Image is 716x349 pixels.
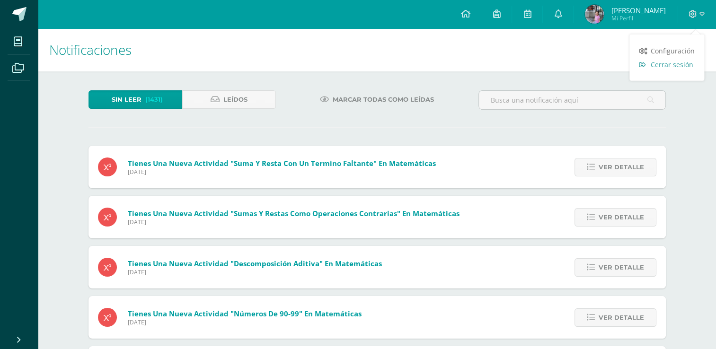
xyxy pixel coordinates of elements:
[128,259,382,268] span: Tienes una nueva actividad "descomposición aditiva" En Matemáticas
[128,318,362,326] span: [DATE]
[128,268,382,276] span: [DATE]
[128,218,460,226] span: [DATE]
[112,91,141,108] span: Sin leer
[182,90,276,109] a: Leídos
[128,209,460,218] span: Tienes una nueva actividad "sumas y restas como operaciones contrarias" En Matemáticas
[333,91,434,108] span: Marcar todas como leídas
[308,90,446,109] a: Marcar todas como leídas
[611,14,665,22] span: Mi Perfil
[223,91,248,108] span: Leídos
[651,60,693,69] span: Cerrar sesión
[479,91,665,109] input: Busca una notificación aquí
[145,91,163,108] span: (1431)
[128,158,436,168] span: Tienes una nueva actividad "suma y resta con un termino faltante" En Matemáticas
[651,46,695,55] span: Configuración
[629,58,704,71] a: Cerrar sesión
[599,209,644,226] span: Ver detalle
[611,6,665,15] span: [PERSON_NAME]
[128,309,362,318] span: Tienes una nueva actividad "números de 90-99" En Matemáticas
[599,259,644,276] span: Ver detalle
[88,90,182,109] a: Sin leer(1431)
[629,44,704,58] a: Configuración
[599,158,644,176] span: Ver detalle
[49,41,132,59] span: Notificaciones
[128,168,436,176] span: [DATE]
[599,309,644,326] span: Ver detalle
[585,5,604,24] img: a6559a3af5551bfdf37a4a34621a32af.png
